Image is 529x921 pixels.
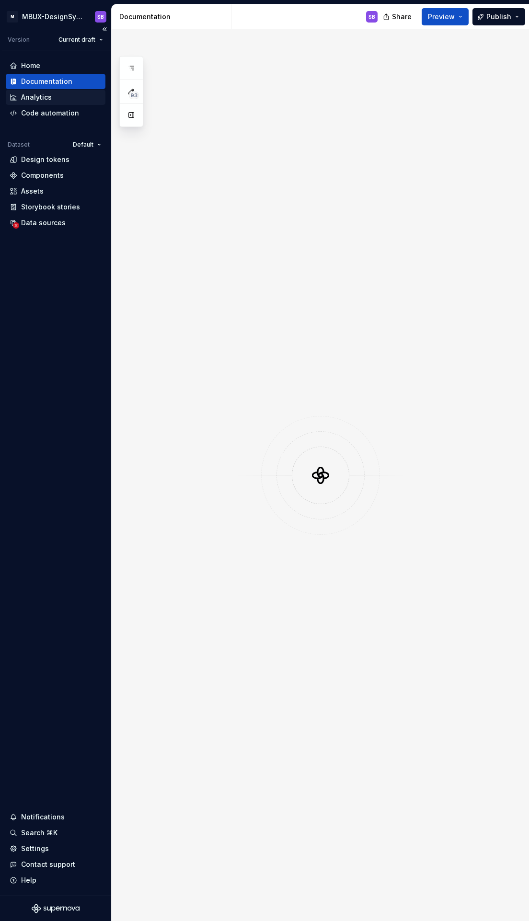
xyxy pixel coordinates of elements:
[6,90,105,105] a: Analytics
[58,36,95,44] span: Current draft
[21,108,79,118] div: Code automation
[54,33,107,46] button: Current draft
[97,13,104,21] div: SB
[21,218,66,228] div: Data sources
[21,202,80,212] div: Storybook stories
[486,12,511,22] span: Publish
[129,92,139,99] span: 93
[6,105,105,121] a: Code automation
[21,844,49,853] div: Settings
[21,186,44,196] div: Assets
[392,12,412,22] span: Share
[21,171,64,180] div: Components
[428,12,455,22] span: Preview
[6,184,105,199] a: Assets
[6,168,105,183] a: Components
[6,841,105,856] a: Settings
[21,860,75,869] div: Contact support
[119,12,227,22] div: Documentation
[22,12,83,22] div: MBUX-DesignSystem
[98,23,111,36] button: Collapse sidebar
[8,36,30,44] div: Version
[21,875,36,885] div: Help
[6,152,105,167] a: Design tokens
[6,825,105,840] button: Search ⌘K
[368,13,375,21] div: SB
[422,8,469,25] button: Preview
[73,141,93,149] span: Default
[6,58,105,73] a: Home
[6,74,105,89] a: Documentation
[6,857,105,872] button: Contact support
[378,8,418,25] button: Share
[21,155,69,164] div: Design tokens
[472,8,525,25] button: Publish
[6,215,105,230] a: Data sources
[69,138,105,151] button: Default
[6,873,105,888] button: Help
[8,141,30,149] div: Dataset
[2,6,109,27] button: MMBUX-DesignSystemSB
[21,92,52,102] div: Analytics
[7,11,18,23] div: M
[21,828,57,838] div: Search ⌘K
[32,904,80,913] svg: Supernova Logo
[21,812,65,822] div: Notifications
[6,199,105,215] a: Storybook stories
[21,77,72,86] div: Documentation
[21,61,40,70] div: Home
[6,809,105,825] button: Notifications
